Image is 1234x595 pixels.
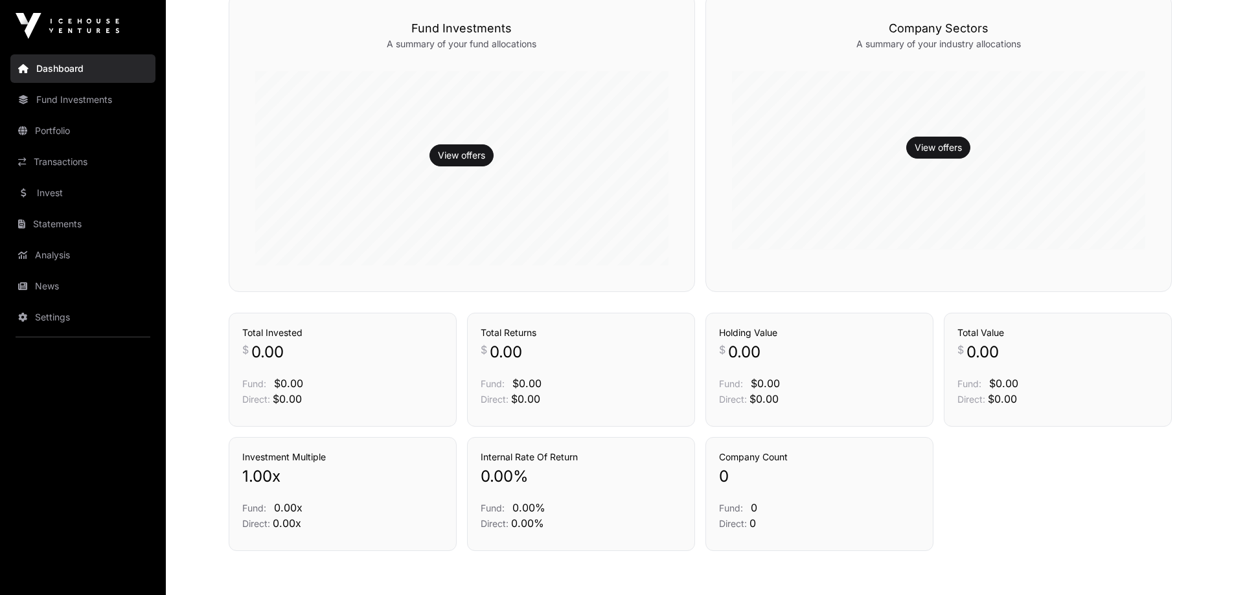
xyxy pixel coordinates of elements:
a: View offers [438,149,485,162]
span: Fund: [481,378,505,389]
span: Fund: [957,378,981,389]
span: Direct: [719,394,747,405]
span: 0.00% [511,517,544,530]
span: Fund: [719,502,743,513]
h3: Fund Investments [255,19,668,38]
h3: Total Returns [481,326,681,339]
span: Direct: [481,394,508,405]
h3: Company Count [719,451,920,464]
a: Settings [10,303,155,331]
span: Direct: [481,518,508,529]
span: 0.00 [481,466,513,487]
img: Icehouse Ventures Logo [16,13,119,39]
span: 0.00 [966,342,999,363]
span: 0.00x [273,517,301,530]
span: 0 [719,466,729,487]
span: Fund: [481,502,505,513]
a: View offers [915,141,962,154]
h3: Company Sectors [732,19,1145,38]
span: Direct: [242,518,270,529]
a: Invest [10,179,155,207]
h3: Internal Rate Of Return [481,451,681,464]
span: x [272,466,280,487]
span: Fund: [719,378,743,389]
span: $ [242,342,249,357]
a: Dashboard [10,54,155,83]
span: $ [957,342,964,357]
span: $0.00 [749,392,779,405]
p: A summary of your fund allocations [255,38,668,51]
span: $0.00 [988,392,1017,405]
span: 0.00% [512,501,545,514]
a: Portfolio [10,117,155,145]
h3: Total Invested [242,326,443,339]
span: Fund: [242,378,266,389]
span: 1.00 [242,466,272,487]
h3: Total Value [957,326,1158,339]
a: News [10,272,155,300]
span: $0.00 [512,377,542,390]
span: 0.00x [274,501,303,514]
iframe: Chat Widget [1169,533,1234,595]
span: $0.00 [273,392,302,405]
span: 0 [749,517,756,530]
span: Fund: [242,502,266,513]
a: Fund Investments [10,85,155,114]
span: $ [481,342,487,357]
span: 0.00 [728,342,760,363]
span: % [513,466,529,487]
p: A summary of your industry allocations [732,38,1145,51]
span: 0.00 [490,342,522,363]
span: $ [719,342,726,357]
h3: Investment Multiple [242,451,443,464]
span: $0.00 [274,377,303,390]
a: Transactions [10,148,155,176]
span: 0.00 [251,342,284,363]
span: 0 [751,501,757,514]
button: View offers [906,137,970,159]
h3: Holding Value [719,326,920,339]
span: Direct: [957,394,985,405]
span: Direct: [242,394,270,405]
span: Direct: [719,518,747,529]
a: Statements [10,210,155,238]
span: $0.00 [751,377,780,390]
span: $0.00 [511,392,540,405]
span: $0.00 [989,377,1018,390]
a: Analysis [10,241,155,269]
button: View offers [429,144,494,166]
